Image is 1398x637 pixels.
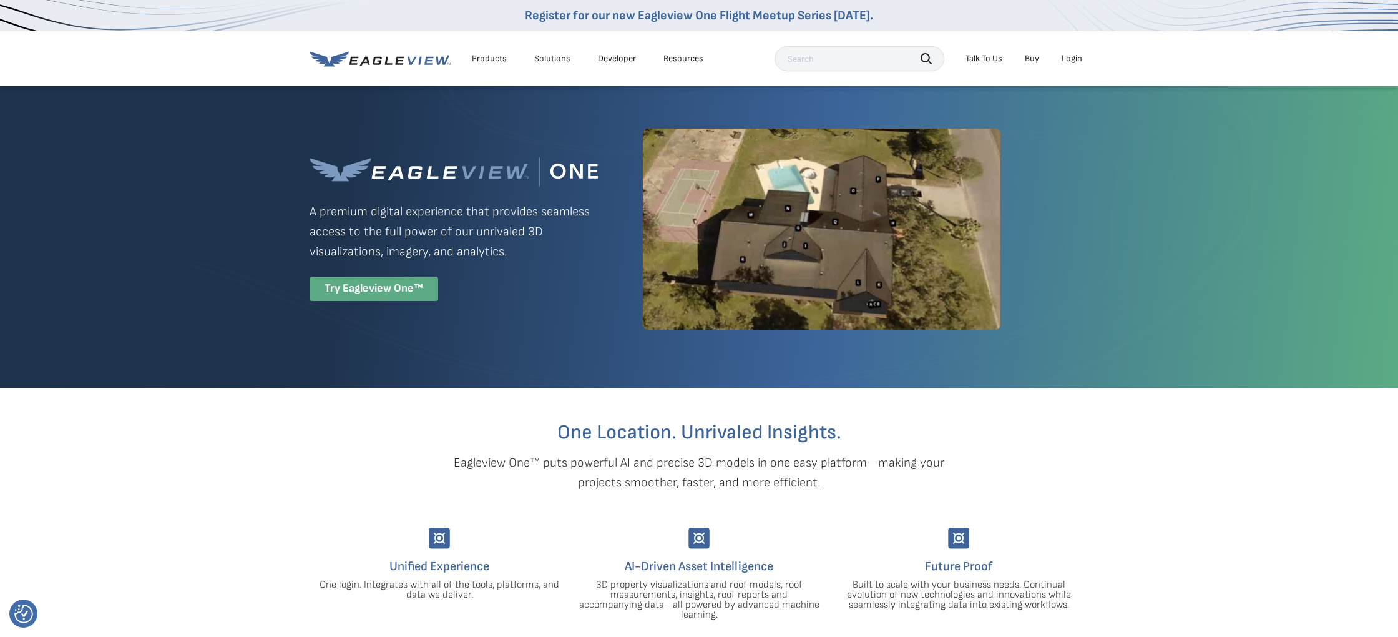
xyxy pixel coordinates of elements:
[1025,53,1039,64] a: Buy
[310,157,598,187] img: Eagleview One™
[310,277,438,301] div: Try Eagleview One™
[319,580,560,600] p: One login. Integrates with all of the tools, platforms, and data we deliver.
[663,53,703,64] div: Resources
[838,556,1079,576] h4: Future Proof
[1062,53,1082,64] div: Login
[319,556,560,576] h4: Unified Experience
[965,53,1002,64] div: Talk To Us
[429,528,450,549] img: Group-9744.svg
[432,453,966,493] p: Eagleview One™ puts powerful AI and precise 3D models in one easy platform—making your projects s...
[14,605,33,623] button: Consent Preferences
[948,528,969,549] img: Group-9744.svg
[319,423,1079,443] h2: One Location. Unrivaled Insights.
[525,8,873,23] a: Register for our new Eagleview One Flight Meetup Series [DATE].
[598,53,636,64] a: Developer
[534,53,570,64] div: Solutions
[472,53,507,64] div: Products
[310,202,598,262] p: A premium digital experience that provides seamless access to the full power of our unrivaled 3D ...
[14,605,33,623] img: Revisit consent button
[775,46,944,71] input: Search
[579,580,819,620] p: 3D property visualizations and roof models, roof measurements, insights, roof reports and accompa...
[688,528,710,549] img: Group-9744.svg
[838,580,1079,610] p: Built to scale with your business needs. Continual evolution of new technologies and innovations ...
[579,556,819,576] h4: AI-Driven Asset Intelligence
